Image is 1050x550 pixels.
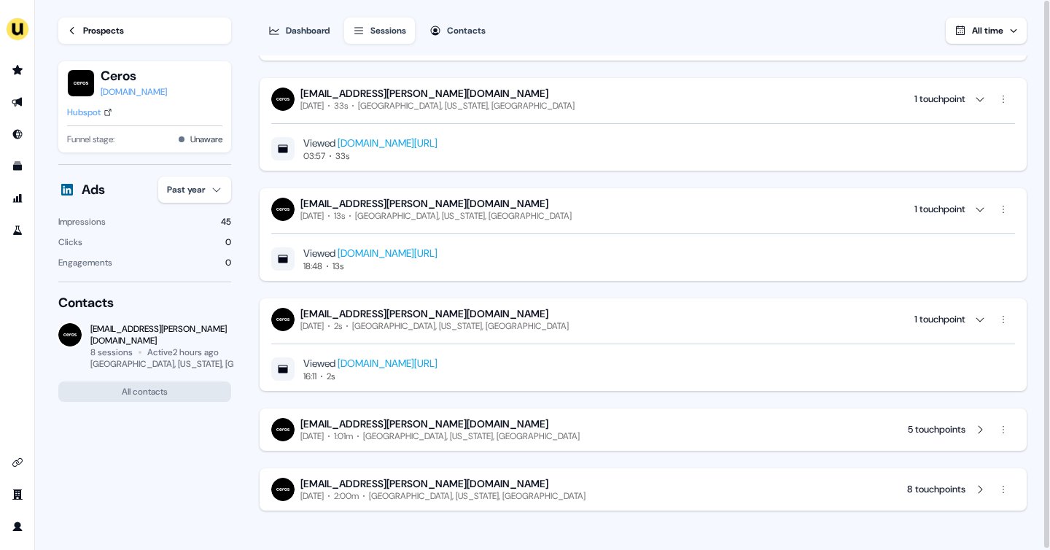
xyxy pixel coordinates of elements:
a: [DOMAIN_NAME][URL] [338,136,437,150]
div: Contacts [58,294,231,311]
a: Go to profile [6,515,29,538]
div: [GEOGRAPHIC_DATA], [US_STATE], [GEOGRAPHIC_DATA] [90,358,309,370]
div: [DATE] [300,430,324,442]
a: [DOMAIN_NAME][URL] [338,357,437,370]
div: 2:00m [334,490,359,502]
div: 45 [221,214,231,229]
div: Engagements [58,255,112,270]
div: 8 sessions [90,346,133,358]
button: Unaware [190,132,222,147]
div: [GEOGRAPHIC_DATA], [US_STATE], [GEOGRAPHIC_DATA] [352,320,569,332]
button: Contacts [421,18,494,44]
span: Funnel stage: [67,132,114,147]
div: 13s [334,210,345,222]
div: 2s [327,371,335,382]
div: 18:48 [303,260,322,272]
div: [EMAIL_ADDRESS][PERSON_NAME][DOMAIN_NAME] [300,87,575,100]
a: Go to templates [6,155,29,178]
a: Go to experiments [6,219,29,242]
div: [DATE] [300,210,324,222]
div: 8 touchpoints [907,482,965,497]
div: 13s [332,260,343,272]
div: 03:57 [303,150,325,162]
a: Go to attribution [6,187,29,210]
div: [EMAIL_ADDRESS][PERSON_NAME][DOMAIN_NAME] [90,323,231,346]
div: Viewed [303,356,437,371]
div: 1 touchpoint [914,312,965,327]
div: 5 touchpoints [908,422,965,437]
div: Viewed [303,246,437,260]
div: 2s [334,320,342,332]
button: [EMAIL_ADDRESS][PERSON_NAME][DOMAIN_NAME][DATE]13s[GEOGRAPHIC_DATA], [US_STATE], [GEOGRAPHIC_DATA... [271,197,1015,222]
div: [GEOGRAPHIC_DATA], [US_STATE], [GEOGRAPHIC_DATA] [369,490,586,502]
div: Ads [82,181,105,198]
button: [EMAIL_ADDRESS][PERSON_NAME][DOMAIN_NAME][DATE]33s[GEOGRAPHIC_DATA], [US_STATE], [GEOGRAPHIC_DATA... [271,87,1015,112]
div: [GEOGRAPHIC_DATA], [US_STATE], [GEOGRAPHIC_DATA] [363,430,580,442]
div: [GEOGRAPHIC_DATA], [US_STATE], [GEOGRAPHIC_DATA] [355,210,572,222]
button: Ceros [101,67,167,85]
div: 0 [225,255,231,270]
div: [EMAIL_ADDRESS][PERSON_NAME][DOMAIN_NAME] [300,197,572,210]
a: Go to outbound experience [6,90,29,114]
div: 16:11 [303,371,316,382]
div: [EMAIL_ADDRESS][PERSON_NAME][DOMAIN_NAME] [300,307,569,320]
div: Dashboard [286,23,330,38]
div: [DATE] [300,100,324,112]
button: All contacts [58,381,231,402]
div: [GEOGRAPHIC_DATA], [US_STATE], [GEOGRAPHIC_DATA] [358,100,575,112]
div: 1 touchpoint [914,92,965,106]
button: Past year [158,177,231,203]
div: Sessions [370,23,406,38]
span: All time [972,25,1003,36]
a: [DOMAIN_NAME] [101,85,167,99]
div: Contacts [447,23,486,38]
a: Hubspot [67,105,112,120]
div: 0 [225,235,231,249]
div: 1 touchpoint [914,202,965,217]
button: All time [946,18,1027,44]
a: Go to team [6,483,29,506]
div: [DATE] [300,490,324,502]
div: 33s [335,150,349,162]
div: 1:01m [334,430,353,442]
button: Dashboard [260,18,338,44]
a: Go to integrations [6,451,29,474]
div: [DATE] [300,320,324,332]
button: Sessions [344,18,415,44]
div: [EMAIL_ADDRESS][PERSON_NAME][DOMAIN_NAME] [300,477,586,490]
div: [EMAIL_ADDRESS][PERSON_NAME][DOMAIN_NAME] [300,417,580,430]
div: Impressions [58,214,106,229]
div: [EMAIL_ADDRESS][PERSON_NAME][DOMAIN_NAME][DATE]33s[GEOGRAPHIC_DATA], [US_STATE], [GEOGRAPHIC_DATA... [271,112,1015,162]
a: Go to Inbound [6,123,29,146]
div: [EMAIL_ADDRESS][PERSON_NAME][DOMAIN_NAME][DATE]13s[GEOGRAPHIC_DATA], [US_STATE], [GEOGRAPHIC_DATA... [271,222,1015,272]
a: Go to prospects [6,58,29,82]
div: 33s [334,100,348,112]
div: Clicks [58,235,82,249]
div: Prospects [83,23,124,38]
button: [EMAIL_ADDRESS][PERSON_NAME][DOMAIN_NAME][DATE]2s[GEOGRAPHIC_DATA], [US_STATE], [GEOGRAPHIC_DATA]... [271,307,1015,332]
div: Viewed [303,136,437,150]
div: [EMAIL_ADDRESS][PERSON_NAME][DOMAIN_NAME][DATE]2s[GEOGRAPHIC_DATA], [US_STATE], [GEOGRAPHIC_DATA]... [271,332,1015,382]
button: [EMAIL_ADDRESS][PERSON_NAME][DOMAIN_NAME][DATE]1:01m[GEOGRAPHIC_DATA], [US_STATE], [GEOGRAPHIC_DA... [271,417,1015,442]
button: [EMAIL_ADDRESS][PERSON_NAME][DOMAIN_NAME][DATE]2:00m[GEOGRAPHIC_DATA], [US_STATE], [GEOGRAPHIC_DA... [271,477,1015,502]
a: Prospects [58,18,231,44]
div: Active 2 hours ago [147,346,219,358]
a: [DOMAIN_NAME][URL] [338,247,437,260]
div: Hubspot [67,105,101,120]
